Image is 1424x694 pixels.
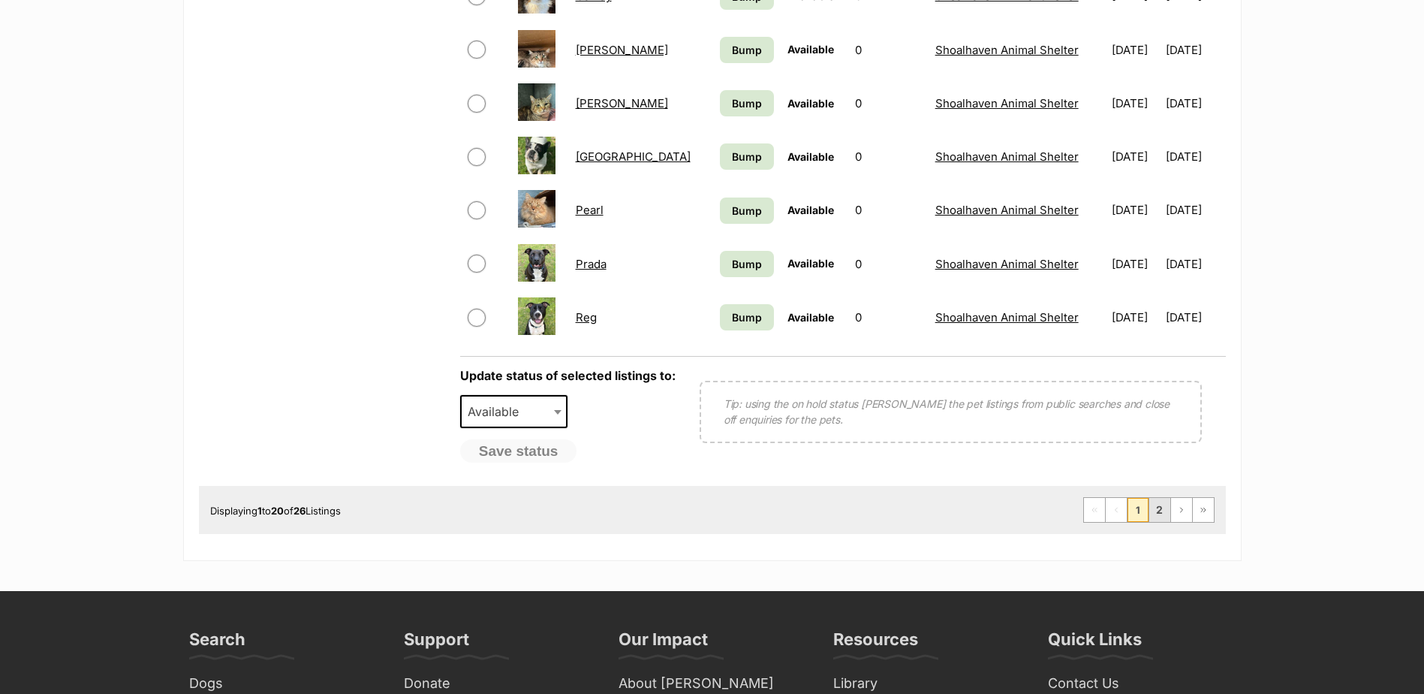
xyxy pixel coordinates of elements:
span: Page 1 [1127,498,1149,522]
a: Bump [720,251,774,277]
td: [DATE] [1166,77,1224,129]
a: Page 2 [1149,498,1170,522]
label: Update status of selected listings to: [460,368,676,383]
h3: Resources [833,629,918,659]
span: Bump [732,309,762,325]
button: Save status [460,439,577,463]
a: [GEOGRAPHIC_DATA] [576,149,691,164]
nav: Pagination [1083,497,1215,523]
span: Bump [732,149,762,164]
a: [PERSON_NAME] [576,43,668,57]
span: Bump [732,256,762,272]
td: [DATE] [1166,24,1224,76]
span: Available [787,204,834,216]
a: Bump [720,198,774,224]
span: Available [787,257,834,270]
span: Bump [732,95,762,111]
a: Bump [720,304,774,330]
a: Bump [720,37,774,63]
span: Available [787,43,834,56]
a: Reg [576,310,597,324]
td: 0 [849,238,928,290]
a: Pearl [576,203,604,217]
a: Shoalhaven Animal Shelter [935,43,1079,57]
span: First page [1084,498,1105,522]
a: Bump [720,143,774,170]
td: [DATE] [1166,238,1224,290]
td: [DATE] [1106,77,1164,129]
span: Bump [732,42,762,58]
a: Next page [1171,498,1192,522]
a: Shoalhaven Animal Shelter [935,96,1079,110]
a: Bump [720,90,774,116]
a: Prada [576,257,607,271]
td: 0 [849,24,928,76]
td: 0 [849,77,928,129]
a: Shoalhaven Animal Shelter [935,310,1079,324]
td: [DATE] [1106,131,1164,183]
span: Displaying to of Listings [210,505,341,517]
p: Tip: using the on hold status [PERSON_NAME] the pet listings from public searches and close off e... [724,396,1178,427]
td: 0 [849,184,928,236]
a: [PERSON_NAME] [576,96,668,110]
span: Available [460,395,568,428]
strong: 20 [271,505,284,517]
td: [DATE] [1106,24,1164,76]
span: Available [462,401,534,422]
td: [DATE] [1106,238,1164,290]
span: Previous page [1106,498,1127,522]
td: [DATE] [1166,184,1224,236]
td: [DATE] [1106,184,1164,236]
td: [DATE] [1166,131,1224,183]
td: 0 [849,291,928,343]
h3: Our Impact [619,629,708,659]
strong: 26 [294,505,306,517]
a: Shoalhaven Animal Shelter [935,149,1079,164]
h3: Quick Links [1048,629,1142,659]
td: [DATE] [1166,291,1224,343]
h3: Search [189,629,245,659]
span: Available [787,311,834,324]
strong: 1 [257,505,262,517]
a: Last page [1193,498,1214,522]
span: Available [787,150,834,163]
span: Available [787,97,834,110]
span: Bump [732,203,762,219]
td: [DATE] [1106,291,1164,343]
a: Shoalhaven Animal Shelter [935,203,1079,217]
a: Shoalhaven Animal Shelter [935,257,1079,271]
td: 0 [849,131,928,183]
h3: Support [404,629,469,659]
